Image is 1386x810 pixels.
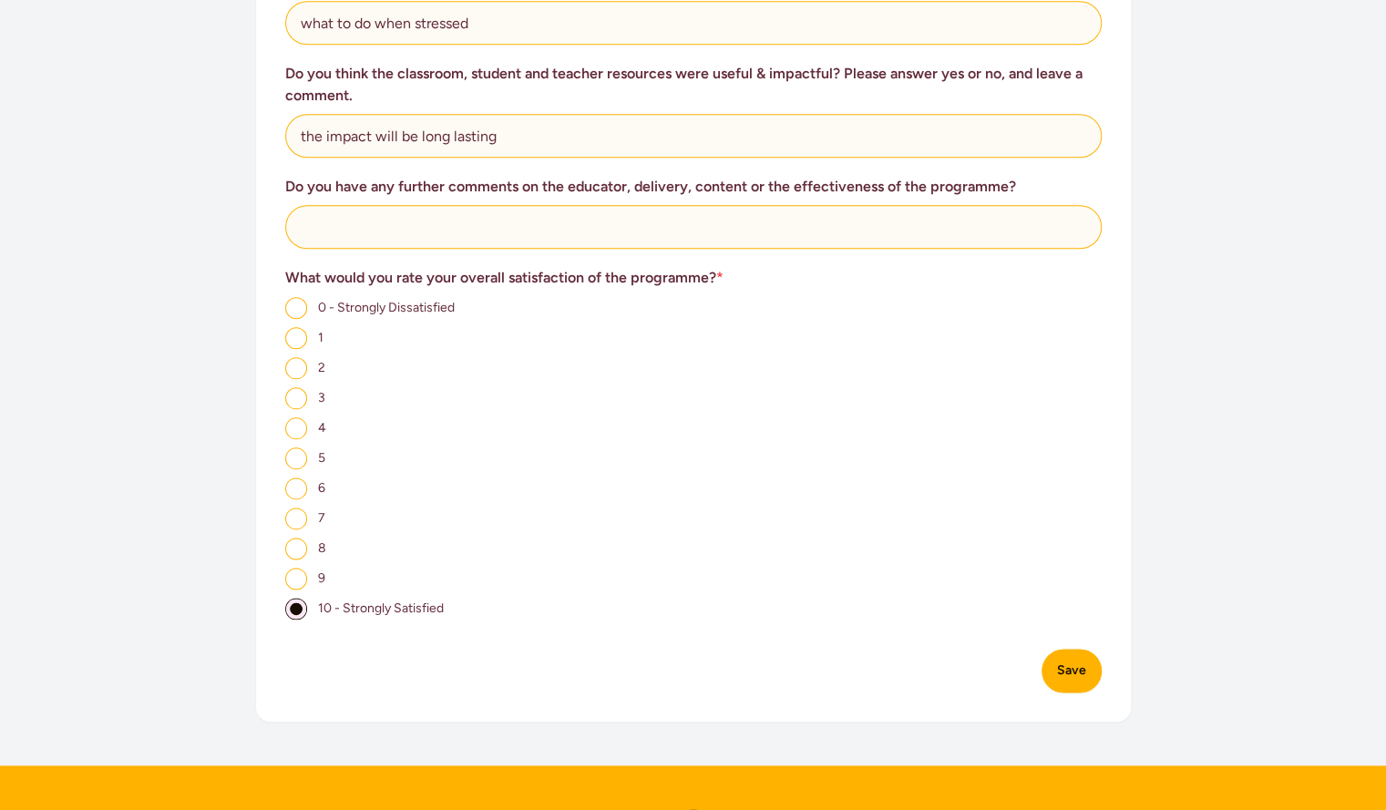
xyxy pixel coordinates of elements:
[285,508,307,529] input: 7
[318,570,325,586] span: 9
[285,538,307,559] input: 8
[285,297,307,319] input: 0 - Strongly Dissatisfied
[318,510,325,526] span: 7
[285,598,307,620] input: 10 - Strongly Satisfied
[285,568,307,590] input: 9
[285,267,1102,289] h3: What would you rate your overall satisfaction of the programme?
[285,417,307,439] input: 4
[285,387,307,409] input: 3
[318,360,325,375] span: 2
[318,390,325,405] span: 3
[285,176,1102,198] h3: Do you have any further comments on the educator, delivery, content or the effectiveness of the p...
[285,327,307,349] input: 1
[318,330,323,345] span: 1
[285,477,307,499] input: 6
[318,600,444,616] span: 10 - Strongly Satisfied
[318,300,455,315] span: 0 - Strongly Dissatisfied
[318,420,326,436] span: 4
[285,63,1102,107] h3: Do you think the classroom, student and teacher resources were useful & impactful? Please answer ...
[1042,649,1102,692] button: Save
[318,450,325,466] span: 5
[285,447,307,469] input: 5
[285,357,307,379] input: 2
[318,540,326,556] span: 8
[318,480,325,496] span: 6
